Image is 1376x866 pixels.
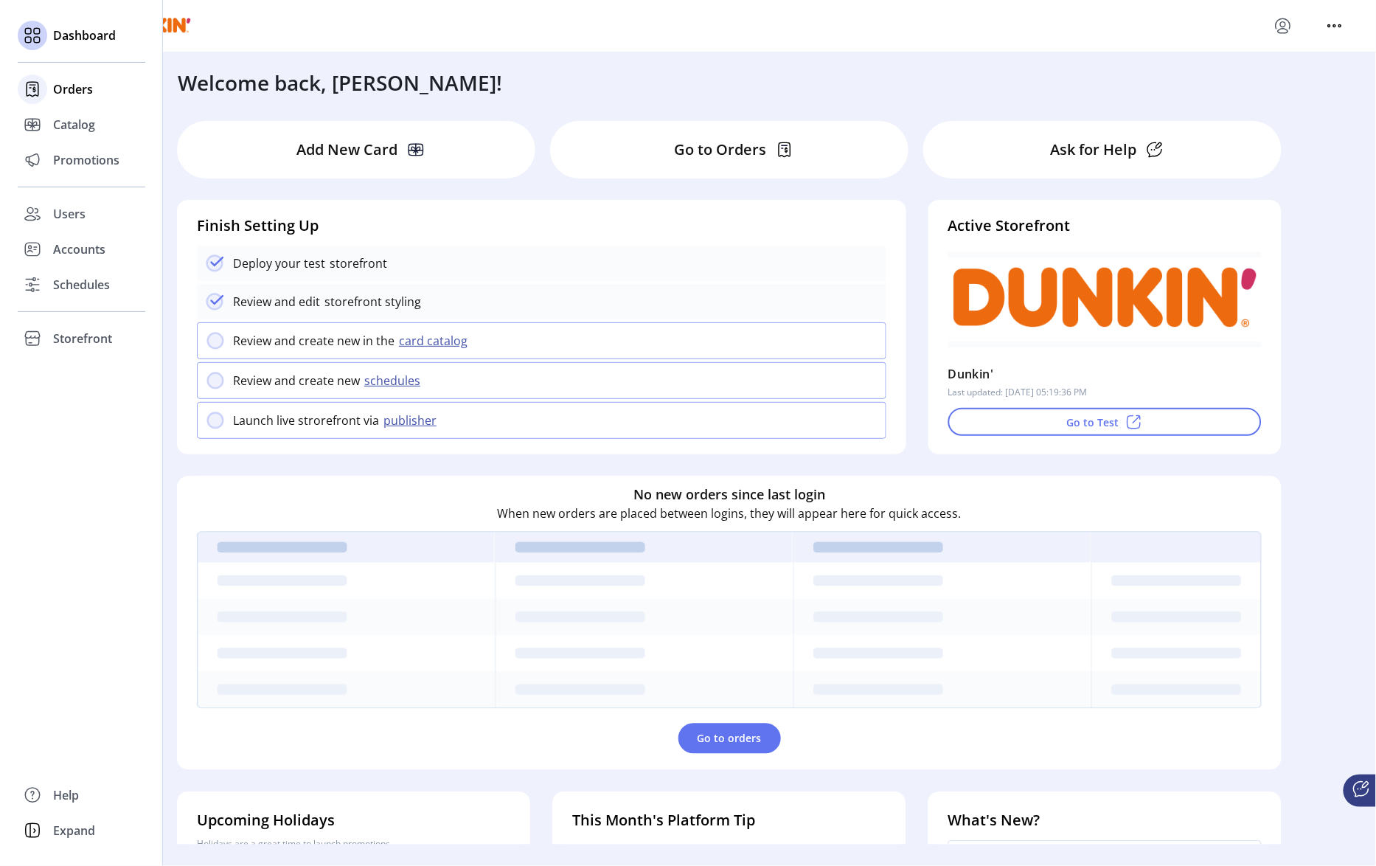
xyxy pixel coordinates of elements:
[948,386,1088,399] p: Last updated: [DATE] 05:19:36 PM
[678,724,781,754] button: Go to orders
[197,838,510,851] p: Holidays are a great time to launch promotions
[675,139,767,161] p: Go to Orders
[197,215,886,237] h4: Finish Setting Up
[233,332,395,350] p: Review and create new in the
[948,810,1262,832] h4: What's New?
[360,372,429,389] button: schedules
[395,332,476,350] button: card catalog
[572,810,886,832] h4: This Month's Platform Tip
[233,254,325,272] p: Deploy your test
[53,240,105,258] span: Accounts
[948,215,1262,237] h4: Active Storefront
[197,810,510,832] h4: Upcoming Holidays
[53,205,86,223] span: Users
[1271,14,1295,38] button: menu
[498,505,962,523] p: When new orders are placed between logins, they will appear here for quick access.
[53,116,95,134] span: Catalog
[1323,14,1347,38] button: menu
[379,412,445,429] button: publisher
[948,362,994,386] p: Dunkin'
[233,293,320,311] p: Review and edit
[320,293,421,311] p: storefront styling
[698,731,762,747] span: Go to orders
[633,485,825,505] h6: No new orders since last login
[948,408,1262,436] button: Go to Test
[53,80,93,98] span: Orders
[297,139,398,161] p: Add New Card
[325,254,387,272] p: storefront
[53,151,119,169] span: Promotions
[233,412,379,429] p: Launch live strorefront via
[53,786,79,804] span: Help
[53,822,95,839] span: Expand
[178,67,502,98] h3: Welcome back, [PERSON_NAME]!
[53,27,116,44] span: Dashboard
[53,276,110,294] span: Schedules
[1051,139,1137,161] p: Ask for Help
[53,330,112,347] span: Storefront
[233,372,360,389] p: Review and create new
